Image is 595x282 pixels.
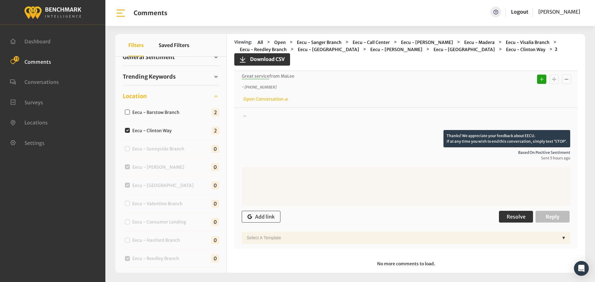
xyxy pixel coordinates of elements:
[123,53,219,62] a: General Sentiment
[24,59,51,65] span: Comments
[211,254,219,262] span: 0
[130,128,177,134] label: Eecu - Clinton Way
[234,256,578,271] p: No more comments to load.
[211,145,219,153] span: 0
[10,119,48,125] a: Locations
[159,34,189,56] button: Saved Filters
[123,53,175,61] span: General Sentiment
[511,7,528,17] a: Logout
[443,130,570,147] p: Thanks! We appreciate your feedback about EECU. If at any time you wish to end this conversation,...
[24,99,43,105] span: Surveys
[246,55,285,63] span: Download CSV
[211,163,219,171] span: 0
[399,39,455,46] button: Eecu - [PERSON_NAME]
[115,8,126,19] img: bar
[128,34,144,56] button: Filters
[511,9,528,15] a: Logout
[123,92,147,100] span: Location
[130,164,189,171] label: Eecu - [PERSON_NAME]
[574,261,589,276] div: Open Intercom Messenger
[432,46,497,53] button: Eecu - [GEOGRAPHIC_DATA]
[212,108,219,116] span: 2
[130,182,199,189] label: Eecu - [GEOGRAPHIC_DATA]
[234,39,252,46] span: Viewing:
[130,201,187,207] label: Eecu - Valentine Branch
[256,39,265,46] button: All
[130,109,184,116] label: Eecu - Barstow Branch
[499,211,533,223] button: Resolve
[130,219,191,225] label: Eecu - Consumer Lending
[211,181,219,189] span: 0
[130,146,189,152] label: Eecu - Sunnyside Branch
[538,7,580,17] a: [PERSON_NAME]
[24,119,48,126] span: Locations
[14,56,19,62] span: 15
[272,39,288,46] button: Open
[507,214,526,220] span: Resolve
[242,211,280,223] button: Add link
[24,5,82,20] img: benchmark
[10,78,59,85] a: Conversations
[211,218,219,226] span: 0
[242,150,570,155] span: Based on positive sentiment
[10,139,45,145] a: Settings
[242,155,570,161] span: Sent 5 hours ago
[242,96,288,102] a: Open Conversation
[504,39,551,46] button: Eecu - Visalia Branch
[559,232,568,244] div: ▼
[130,237,185,244] label: Eecu - Hanford Branch
[24,140,45,146] span: Settings
[368,46,424,53] button: Eecu - [PERSON_NAME]
[125,128,130,133] input: Eecu - Clinton Way
[462,39,496,46] button: Eecu - Madera
[535,73,573,85] div: Basic example
[130,255,184,262] label: Eecu - Reedley Branch
[10,58,51,64] a: Comments 15
[538,9,580,15] span: [PERSON_NAME]
[125,110,130,115] input: Eecu - Barstow Branch
[24,38,51,45] span: Dashboard
[10,99,43,105] a: Surveys
[10,38,51,44] a: Dashboard
[134,9,167,17] h1: Comments
[244,232,559,244] div: Select a Template
[242,85,276,89] i: ~ [PHONE_NUMBER]
[123,92,219,101] a: Location
[296,46,361,53] button: Eecu - [GEOGRAPHIC_DATA]
[242,73,488,80] p: from MaLee
[238,46,289,53] button: Eecu - Reedley Branch
[123,72,176,81] span: Trending Keywords
[24,79,59,85] span: Conversations
[234,53,290,66] button: Download CSV
[123,72,219,81] a: Trending Keywords
[211,236,219,244] span: 0
[242,73,269,79] span: Great service
[351,39,392,46] button: Eecu - Call Center
[211,200,219,208] span: 0
[295,39,343,46] button: Eecu - Sanger Branch
[555,46,558,52] strong: 2
[212,127,219,135] span: 2
[504,46,547,53] button: Eecu - Clinton Way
